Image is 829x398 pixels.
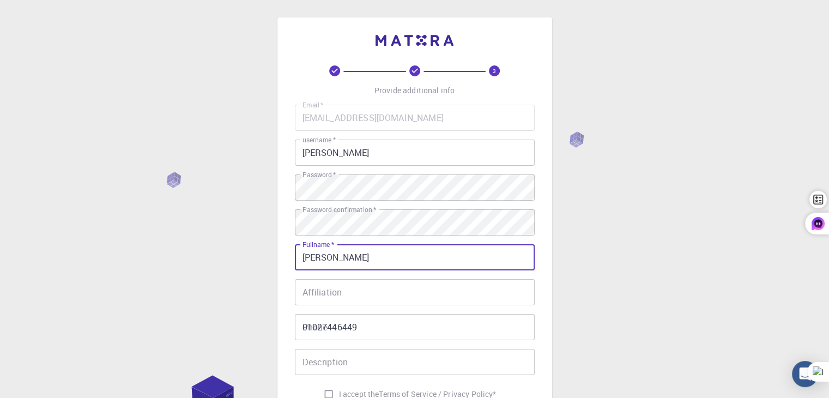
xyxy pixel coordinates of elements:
[302,205,376,214] label: Password confirmation
[493,67,496,75] text: 3
[302,170,336,179] label: Password
[302,135,336,144] label: username
[302,240,334,249] label: Fullname
[374,85,455,96] p: Provide additional info
[302,100,323,110] label: Email
[792,361,818,387] div: Open Intercom Messenger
